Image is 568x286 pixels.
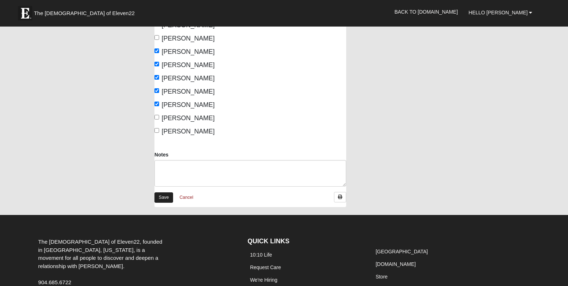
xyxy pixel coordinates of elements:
[154,192,173,203] a: Save
[162,48,215,55] span: [PERSON_NAME]
[162,114,215,122] span: [PERSON_NAME]
[154,48,159,53] input: [PERSON_NAME]
[154,62,159,66] input: [PERSON_NAME]
[154,151,168,158] label: Notes
[162,35,215,42] span: [PERSON_NAME]
[175,192,198,203] a: Cancel
[162,61,215,69] span: [PERSON_NAME]
[154,115,159,119] input: [PERSON_NAME]
[18,6,32,20] img: Eleven22 logo
[463,4,538,22] a: Hello [PERSON_NAME]
[154,35,159,40] input: [PERSON_NAME]
[469,10,528,15] span: Hello [PERSON_NAME]
[248,238,362,245] h4: QUICK LINKS
[389,3,463,21] a: Back to [DOMAIN_NAME]
[162,88,215,95] span: [PERSON_NAME]
[162,101,215,108] span: [PERSON_NAME]
[162,128,215,135] span: [PERSON_NAME]
[376,261,416,267] a: [DOMAIN_NAME]
[14,3,158,20] a: The [DEMOGRAPHIC_DATA] of Eleven22
[376,249,428,254] a: [GEOGRAPHIC_DATA]
[154,102,159,106] input: [PERSON_NAME]
[154,88,159,93] input: [PERSON_NAME]
[250,252,272,258] a: 10:10 Life
[154,128,159,133] input: [PERSON_NAME]
[162,75,215,82] span: [PERSON_NAME]
[334,192,346,202] a: Print Attendance Roster
[154,75,159,80] input: [PERSON_NAME]
[250,264,281,270] a: Request Care
[34,10,135,17] span: The [DEMOGRAPHIC_DATA] of Eleven22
